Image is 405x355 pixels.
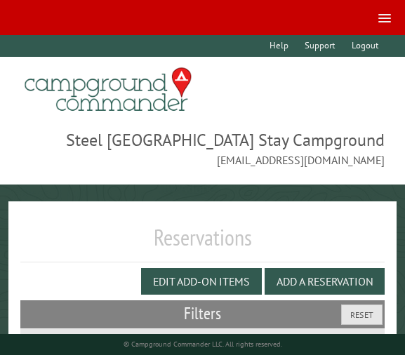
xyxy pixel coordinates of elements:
[20,224,385,262] h1: Reservations
[263,35,296,57] a: Help
[20,62,196,117] img: Campground Commander
[345,35,385,57] a: Logout
[20,300,385,327] h2: Filters
[124,340,282,349] small: © Campground Commander LLC. All rights reserved.
[265,268,385,295] button: Add a Reservation
[341,304,383,325] button: Reset
[298,35,342,57] a: Support
[141,268,262,295] button: Edit Add-on Items
[20,128,385,168] span: Steel [GEOGRAPHIC_DATA] Stay Campground [EMAIL_ADDRESS][DOMAIN_NAME]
